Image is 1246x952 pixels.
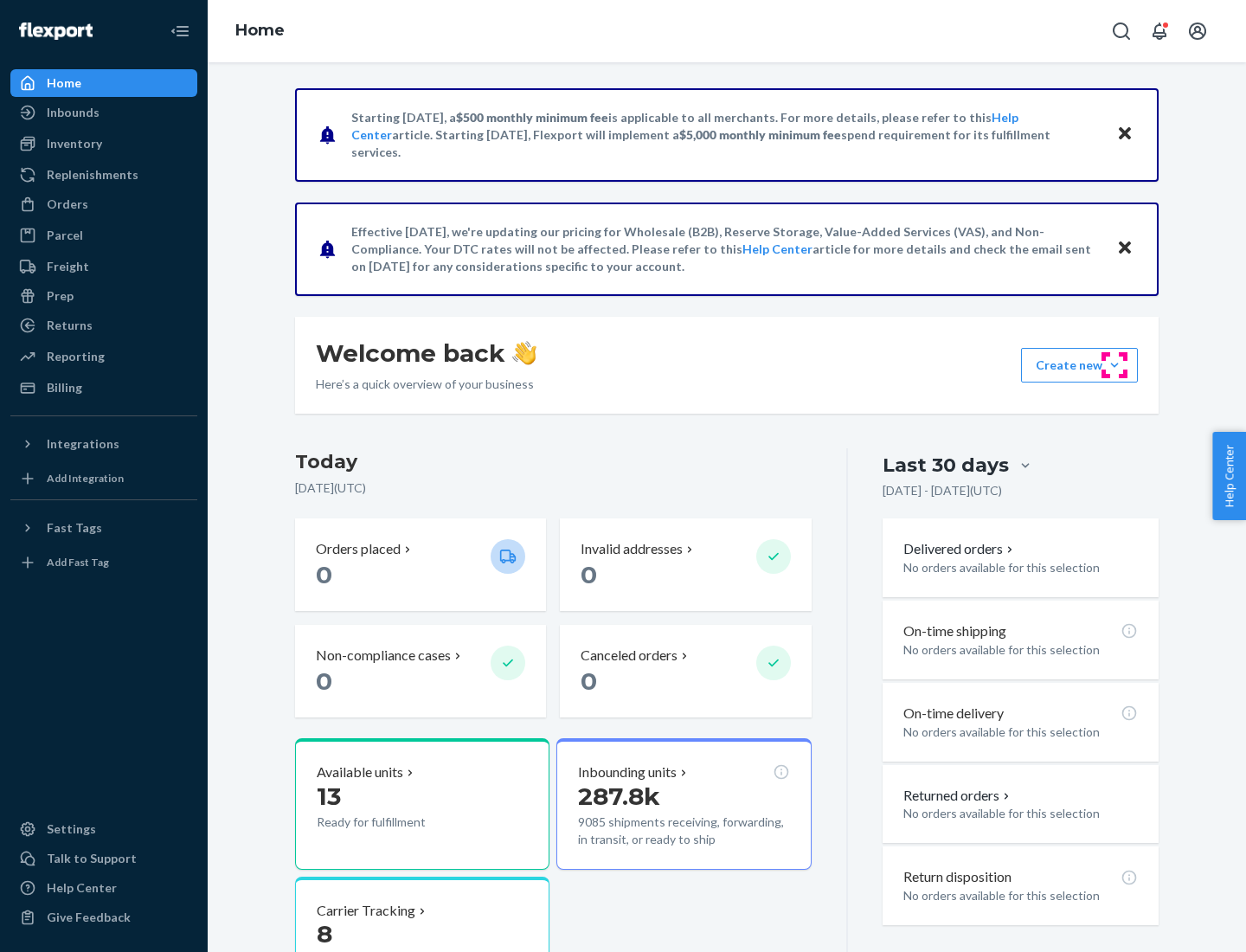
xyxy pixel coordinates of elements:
[512,341,536,365] img: hand-wave emoji
[47,227,83,244] div: Parcel
[903,887,1138,904] p: No orders available for this selection
[903,539,1017,559] button: Delivered orders
[903,704,1004,724] p: On-time delivery
[47,135,102,152] div: Inventory
[456,110,608,125] span: $500 monthly minimum fee
[47,348,105,365] div: Reporting
[10,130,197,158] a: Inventory
[10,253,197,280] a: Freight
[47,909,131,926] div: Give Feedback
[679,127,841,142] span: $5,000 monthly minimum fee
[578,814,789,848] p: 9085 shipments receiving, forwarding, in transit, or ready to ship
[19,23,93,40] img: Flexport logo
[10,190,197,218] a: Orders
[317,919,332,949] span: 8
[10,222,197,249] a: Parcel
[578,762,677,782] p: Inbounding units
[47,850,137,867] div: Talk to Support
[10,99,197,126] a: Inbounds
[903,786,1013,806] button: Returned orders
[295,479,812,497] p: [DATE] ( UTC )
[222,6,299,56] ol: breadcrumbs
[581,539,683,559] p: Invalid addresses
[560,518,811,611] button: Invalid addresses 0
[10,465,197,492] a: Add Integration
[295,448,812,476] h3: Today
[47,166,138,183] div: Replenishments
[317,762,403,782] p: Available units
[317,814,477,831] p: Ready for fulfillment
[47,379,82,396] div: Billing
[903,867,1012,887] p: Return disposition
[295,738,549,870] button: Available units13Ready for fulfillment
[1212,432,1246,520] button: Help Center
[47,196,88,213] div: Orders
[560,625,811,717] button: Canceled orders 0
[903,641,1138,659] p: No orders available for this selection
[1021,348,1138,383] button: Create new
[10,161,197,189] a: Replenishments
[47,287,74,305] div: Prep
[10,69,197,97] a: Home
[351,223,1100,275] p: Effective [DATE], we're updating our pricing for Wholesale (B2B), Reserve Storage, Value-Added Se...
[10,845,197,872] a: Talk to Support
[903,805,1138,822] p: No orders available for this selection
[10,374,197,402] a: Billing
[883,452,1009,479] div: Last 30 days
[47,879,117,897] div: Help Center
[10,282,197,310] a: Prep
[47,74,81,92] div: Home
[10,815,197,843] a: Settings
[317,782,341,811] span: 13
[351,109,1100,161] p: Starting [DATE], a is applicable to all merchants. For more details, please refer to this article...
[10,514,197,542] button: Fast Tags
[903,559,1138,576] p: No orders available for this selection
[581,646,678,666] p: Canceled orders
[295,518,546,611] button: Orders placed 0
[10,904,197,931] button: Give Feedback
[47,820,96,838] div: Settings
[47,258,89,275] div: Freight
[1180,14,1215,48] button: Open account menu
[578,782,660,811] span: 287.8k
[581,666,597,696] span: 0
[903,621,1006,641] p: On-time shipping
[10,874,197,902] a: Help Center
[1142,14,1177,48] button: Open notifications
[1104,14,1139,48] button: Open Search Box
[47,435,119,453] div: Integrations
[235,21,285,40] a: Home
[317,901,415,921] p: Carrier Tracking
[47,104,100,121] div: Inbounds
[903,724,1138,741] p: No orders available for this selection
[47,317,93,334] div: Returns
[47,519,102,537] div: Fast Tags
[883,482,1002,499] p: [DATE] - [DATE] ( UTC )
[316,666,332,696] span: 0
[10,549,197,576] a: Add Fast Tag
[316,560,332,589] span: 0
[47,555,109,569] div: Add Fast Tag
[10,312,197,339] a: Returns
[1114,122,1136,147] button: Close
[316,338,536,369] h1: Welcome back
[1114,236,1136,261] button: Close
[295,625,546,717] button: Non-compliance cases 0
[316,539,401,559] p: Orders placed
[742,241,812,256] a: Help Center
[581,560,597,589] span: 0
[10,343,197,370] a: Reporting
[316,646,451,666] p: Non-compliance cases
[163,14,197,48] button: Close Navigation
[10,430,197,458] button: Integrations
[316,376,536,393] p: Here’s a quick overview of your business
[556,738,811,870] button: Inbounding units287.8k9085 shipments receiving, forwarding, in transit, or ready to ship
[47,471,124,486] div: Add Integration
